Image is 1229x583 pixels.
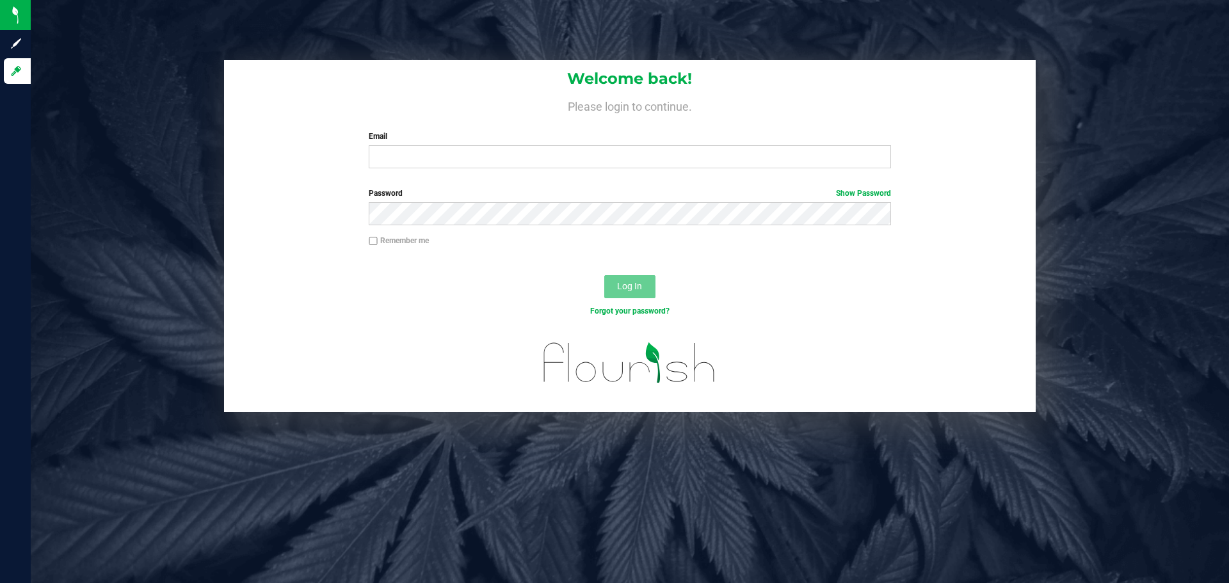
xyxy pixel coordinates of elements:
[369,131,890,142] label: Email
[369,237,378,246] input: Remember me
[528,330,731,395] img: flourish_logo.svg
[224,97,1036,113] h4: Please login to continue.
[369,189,403,198] span: Password
[604,275,655,298] button: Log In
[10,37,22,50] inline-svg: Sign up
[590,307,670,315] a: Forgot your password?
[617,281,642,291] span: Log In
[369,235,429,246] label: Remember me
[836,189,891,198] a: Show Password
[10,65,22,77] inline-svg: Log in
[224,70,1036,87] h1: Welcome back!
